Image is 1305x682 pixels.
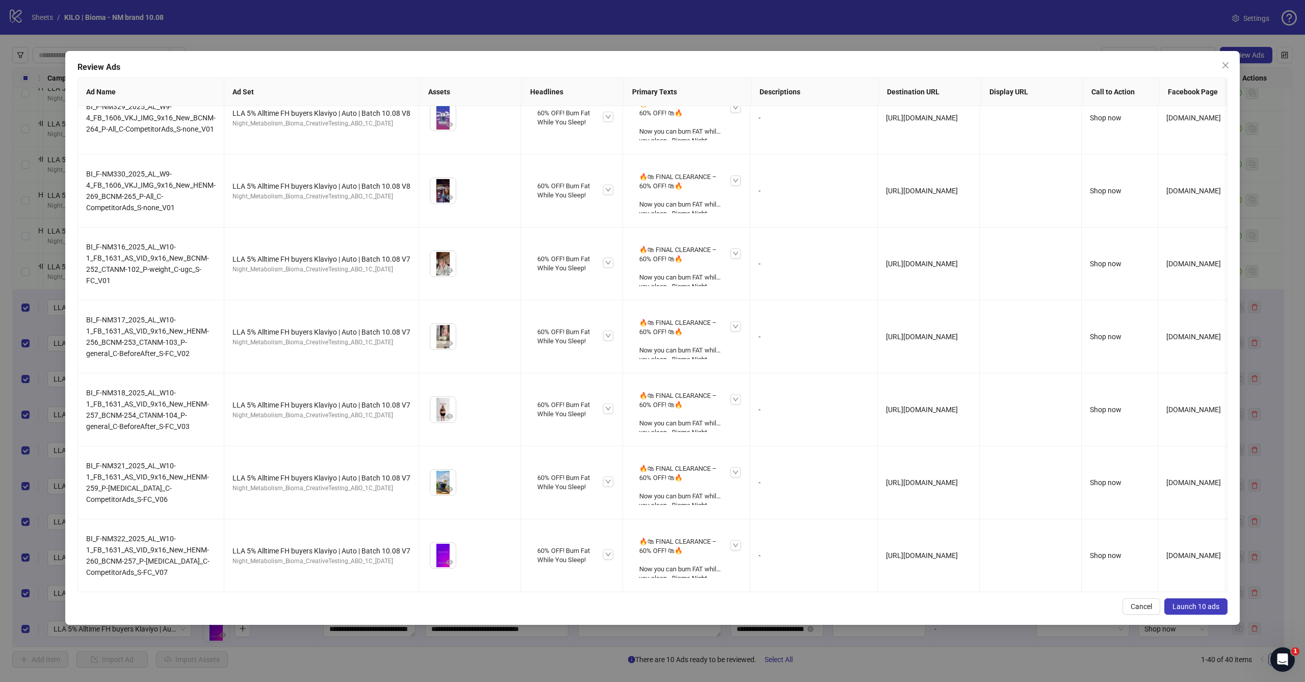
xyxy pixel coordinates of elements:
[232,192,410,201] div: Night_Metabolism_Bioma_CreativeTesting_ABO_1C_[DATE]
[1164,598,1228,615] button: Launch 10 ads
[605,260,611,266] span: down
[430,251,456,276] img: Asset 1
[1221,61,1230,69] span: close
[1131,602,1152,611] span: Cancel
[605,478,611,485] span: down
[86,316,209,358] span: BI_F-NM317_2025_AL_W10-1_FB_1631_AS_VID_9x16_New_HENM-256_BCNM-253_CTANM-103_P-general_C-BeforeAf...
[522,78,624,106] th: Headlines
[759,333,761,341] span: -
[1160,78,1236,106] th: Facebook Page
[533,178,610,204] div: 60% OFF! Burn Fat While You Sleep!
[232,265,410,274] div: Night_Metabolism_Bioma_CreativeTesting_ABO_1C_[DATE]
[533,542,610,569] div: 60% OFF! Burn Fat While You Sleep!
[981,78,1083,106] th: Display URL
[443,410,456,422] button: Preview
[443,118,456,131] button: Preview
[886,333,958,341] span: [URL][DOMAIN_NAME]
[430,470,456,495] img: Asset 1
[733,323,739,330] span: down
[430,105,456,131] img: Asset 1
[232,108,410,119] div: LLA 5% Alltime FH buyers Klaviyo | Auto | Batch 10.08 V8
[446,267,453,274] span: eye
[886,260,958,268] span: [URL][DOMAIN_NAME]
[733,178,739,184] span: down
[430,324,456,349] img: Asset 1
[1123,598,1160,615] button: Cancel
[443,483,456,495] button: Preview
[86,462,209,503] span: BI_F-NM321_2025_AL_W10-1_FB_1631_AS_VID_9x16_New_HENM-259_P-[MEDICAL_DATA]_C-CompetitorAds_S-FC_V06
[1270,647,1295,672] iframe: Intercom live chat
[232,254,410,265] div: LLA 5% Alltime FH buyers Klaviyo | Auto | Batch 10.08 V7
[78,78,224,106] th: Ad Name
[759,260,761,268] span: -
[886,187,958,195] span: [URL][DOMAIN_NAME]
[443,337,456,349] button: Preview
[605,333,611,339] span: down
[759,551,761,560] span: -
[1166,477,1226,488] div: [DOMAIN_NAME]
[232,399,410,411] div: LLA 5% Alltime FH buyers Klaviyo | Auto | Batch 10.08 V7
[759,187,761,195] span: -
[232,119,410,129] div: Night_Metabolism_Bioma_CreativeTesting_ABO_1C_[DATE]
[733,469,739,475] span: down
[759,114,761,122] span: -
[1172,602,1219,611] span: Launch 10 ads
[1090,478,1121,487] span: Shop now
[232,472,410,484] div: LLA 5% Alltime FH buyers Klaviyo | Auto | Batch 10.08 V7
[446,413,453,420] span: eye
[232,545,410,557] div: LLA 5% Alltime FH buyers Klaviyo | Auto | Batch 10.08 V7
[430,178,456,204] img: Asset 1
[446,340,453,347] span: eye
[886,406,958,414] span: [URL][DOMAIN_NAME]
[86,535,210,576] span: BI_F-NM322_2025_AL_W10-1_FB_1631_AS_VID_9x16_New_HENM-260_BCNM-257_P-[MEDICAL_DATA]_C-CompetitorA...
[635,168,738,214] div: 🔥🛍 FINAL CLEARANCE – 60% OFF! 🛍🔥 Now you can burn FAT while you sleep - Bioma Night Metabolism: ✅...
[430,397,456,422] img: Asset 1
[446,121,453,128] span: eye
[733,250,739,257] span: down
[733,396,739,402] span: down
[1090,260,1121,268] span: Shop now
[605,551,611,558] span: down
[733,542,739,548] span: down
[1090,333,1121,341] span: Shop now
[605,114,611,120] span: down
[759,406,761,414] span: -
[1166,331,1226,342] div: [DOMAIN_NAME]
[86,103,216,133] span: BI_F-NM329_2025_AL_W9-4_FB_1606_VKJ_IMG_9x16_New_BCNM-264_P-All_C-CompetitorAds_S-none_V01
[886,478,958,487] span: [URL][DOMAIN_NAME]
[86,389,209,431] span: BI_F-NM318_2025_AL_W10-1_FB_1631_AS_VID_9x16_New_HENM-257_BCNM-254_CTANM-104_P-general_C-BeforeAf...
[635,460,738,506] div: 🔥🛍 FINAL CLEARANCE – 60% OFF! 🛍🔥 Now you can burn FAT while you sleep - Bioma Night Metabolism: ✅...
[232,484,410,493] div: Night_Metabolism_Bioma_CreativeTesting_ABO_1C_[DATE]
[635,314,738,360] div: 🔥🛍 FINAL CLEARANCE – 60% OFF! 🛍🔥 Now you can burn FAT while you sleep - Bioma Night Metabolism: ✅...
[879,78,981,106] th: Destination URL
[86,170,216,212] span: BI_F-NM330_2025_AL_W9-4_FB_1606_VKJ_IMG_9x16_New_HENM-269_BCNM-265_P-All_C-CompetitorAds_S-none_V01
[886,551,958,560] span: [URL][DOMAIN_NAME]
[1090,187,1121,195] span: Shop now
[1291,647,1299,655] span: 1
[86,243,209,285] span: BI_F-NM316_2025_AL_W10-1_FB_1631_AS_VID_9x16_New_BCNM-252_CTANM-102_P-weight_C-ugc_S-FC_V01
[443,264,456,276] button: Preview
[1217,57,1234,73] button: Close
[624,78,751,106] th: Primary Texts
[232,557,410,566] div: Night_Metabolism_Bioma_CreativeTesting_ABO_1C_[DATE]
[232,338,410,347] div: Night_Metabolism_Bioma_CreativeTesting_ABO_1C_[DATE]
[443,556,456,568] button: Preview
[1166,112,1226,123] div: [DOMAIN_NAME]
[224,78,421,106] th: Ad Set
[533,469,610,496] div: 60% OFF! Burn Fat While You Sleep!
[635,95,738,141] div: 🔥🛍 FINAL CLEARANCE – 60% OFF! 🛍🔥 Now you can burn FAT while you sleep - Bioma Night Metabolism: ✅...
[430,543,456,568] img: Asset 1
[605,187,611,193] span: down
[533,396,610,423] div: 60% OFF! Burn Fat While You Sleep!
[1166,185,1226,196] div: [DOMAIN_NAME]
[635,241,738,287] div: 🔥🛍 FINAL CLEARANCE – 60% OFF! 🛍🔥 Now you can burn FAT while you sleep - Bioma Night Metabolism: ✅...
[1083,78,1160,106] th: Call to Action
[232,181,410,192] div: LLA 5% Alltime FH buyers Klaviyo | Auto | Batch 10.08 V8
[232,326,410,338] div: LLA 5% Alltime FH buyers Klaviyo | Auto | Batch 10.08 V7
[759,478,761,487] span: -
[1090,406,1121,414] span: Shop now
[446,559,453,566] span: eye
[446,194,453,201] span: eye
[1090,114,1121,122] span: Shop now
[733,105,739,111] span: down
